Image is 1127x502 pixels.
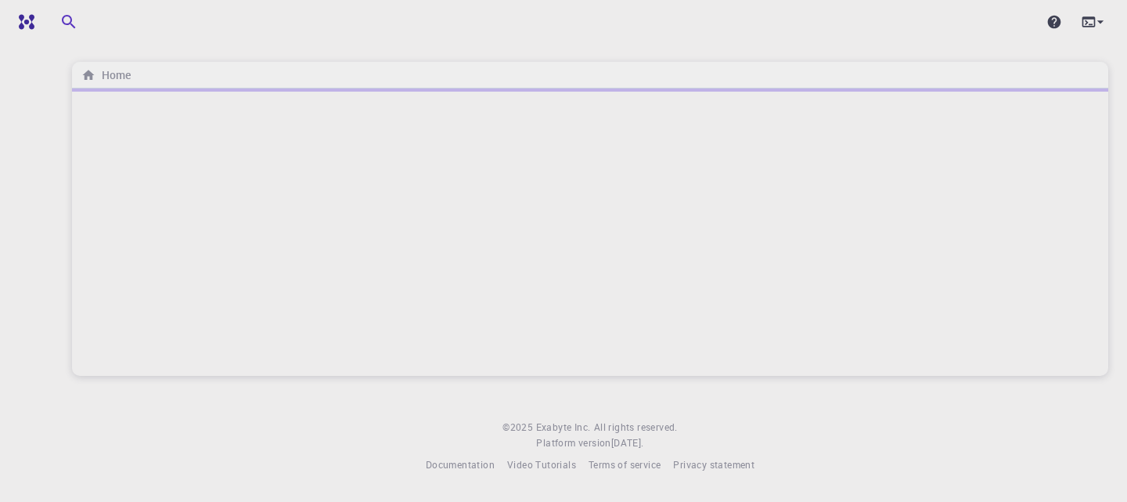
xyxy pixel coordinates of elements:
[536,435,610,451] span: Platform version
[502,420,535,435] span: © 2025
[426,457,495,473] a: Documentation
[611,436,644,449] span: [DATE] .
[507,458,576,471] span: Video Tutorials
[611,435,644,451] a: [DATE].
[536,421,591,433] span: Exabyte Inc.
[95,67,131,84] h6: Home
[673,458,754,471] span: Privacy statement
[426,458,495,471] span: Documentation
[594,420,678,435] span: All rights reserved.
[589,458,661,471] span: Terms of service
[78,67,134,84] nav: breadcrumb
[507,457,576,473] a: Video Tutorials
[536,420,591,435] a: Exabyte Inc.
[13,14,34,30] img: logo
[673,457,754,473] a: Privacy statement
[589,457,661,473] a: Terms of service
